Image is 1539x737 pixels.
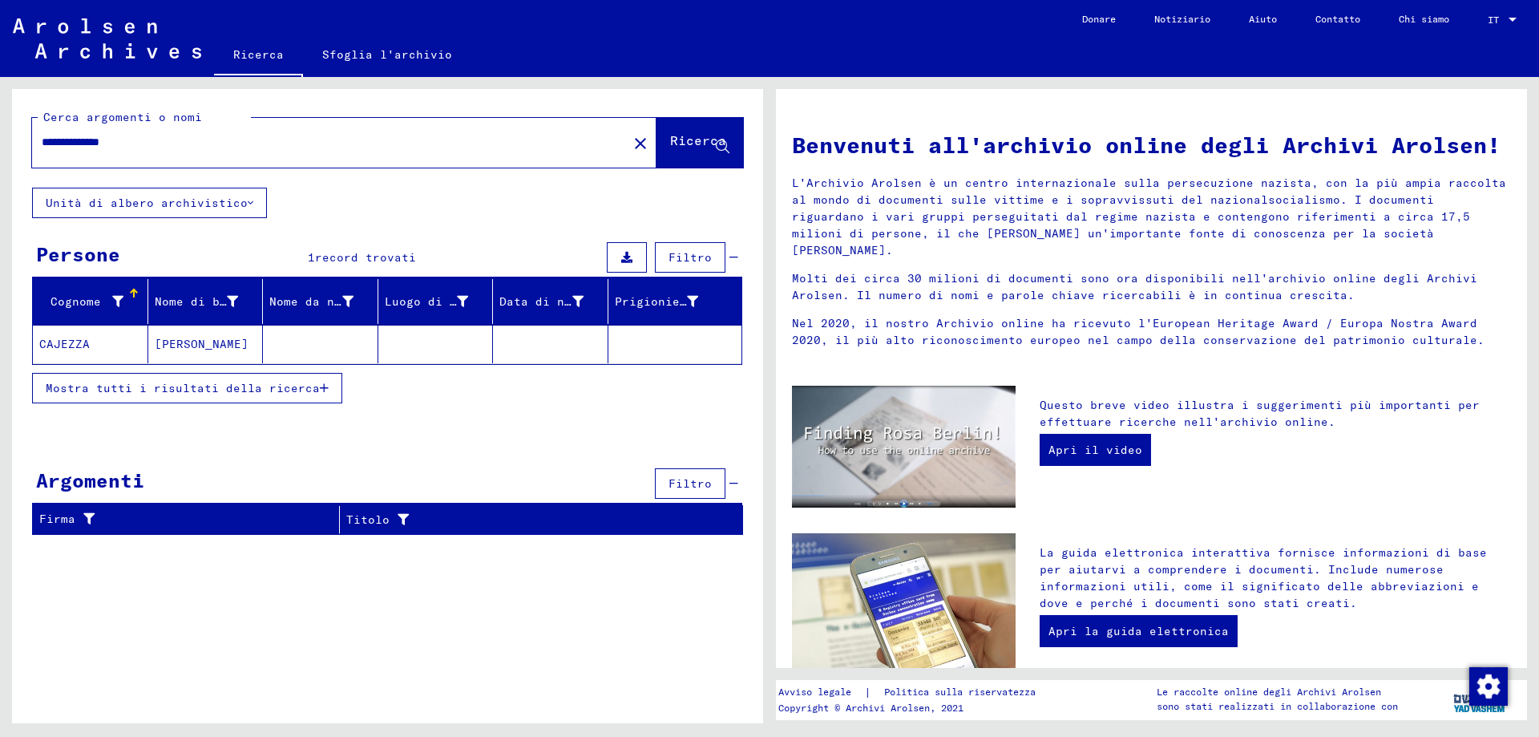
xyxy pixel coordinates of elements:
mat-header-cell: Cognome [33,279,148,324]
font: Luogo di nascita [385,294,500,309]
div: Nome da nubile [269,289,378,314]
font: IT [1488,14,1499,26]
font: Contatto [1315,13,1360,25]
button: Filtro [655,468,725,499]
font: sono stati realizzati in collaborazione con [1157,700,1398,712]
img: video.jpg [792,386,1016,508]
button: Chiaro [624,127,656,159]
font: Filtro [669,476,712,491]
font: Questo breve video illustra i suggerimenti più importanti per effettuare ricerche nell'archivio o... [1040,398,1480,429]
mat-header-cell: Nome di battesimo [148,279,264,324]
font: Firma [39,512,75,526]
font: Mostra tutti i risultati della ricerca [46,381,320,395]
font: Ricerca [233,47,284,62]
mat-header-cell: Nome da nubile [263,279,378,324]
font: Avviso legale [778,686,851,698]
mat-icon: close [631,134,650,153]
img: yv_logo.png [1450,679,1510,719]
font: Nel 2020, il nostro Archivio online ha ricevuto l'European Heritage Award / Europa Nostra Award 2... [792,316,1484,347]
font: L'Archivio Arolsen è un centro internazionale sulla persecuzione nazista, con la più ampia raccol... [792,176,1506,257]
font: Benvenuti all'archivio online degli Archivi Arolsen! [792,131,1501,159]
button: Ricerca [656,118,743,168]
font: [PERSON_NAME] [155,337,248,351]
a: Ricerca [214,35,303,77]
div: Modifica consenso [1468,666,1507,705]
a: Sfoglia l'archivio [303,35,471,74]
div: Firma [39,507,339,533]
font: Apri il video [1048,443,1142,457]
font: Molti dei circa 30 milioni di documenti sono ora disponibili nell'archivio online degli Archivi A... [792,271,1477,302]
font: | [864,685,871,699]
img: Modifica consenso [1469,667,1508,706]
button: Filtro [655,242,725,273]
font: Cerca argomenti o nomi [43,110,202,124]
mat-header-cell: Data di nascita [493,279,608,324]
font: Notiziario [1154,13,1210,25]
div: Nome di battesimo [155,289,263,314]
div: Prigioniero n. [615,289,723,314]
font: Argomenti [36,468,144,492]
a: Politica sulla riservatezza [871,684,1055,701]
button: Mostra tutti i risultati della ricerca [32,373,342,403]
font: Persone [36,242,120,266]
img: Arolsen_neg.svg [13,18,201,59]
font: record trovati [315,250,416,265]
mat-header-cell: Prigioniero n. [608,279,742,324]
font: Apri la guida elettronica [1048,624,1229,638]
font: Le raccolte online degli Archivi Arolsen [1157,686,1381,698]
a: Avviso legale [778,684,864,701]
font: Copyright © Archivi Arolsen, 2021 [778,702,963,714]
font: Cognome [50,294,101,309]
font: Unità di albero archivistico [46,196,248,210]
button: Unità di albero archivistico [32,188,267,218]
img: eguide.jpg [792,533,1016,682]
div: Cognome [39,289,147,314]
a: Apri la guida elettronica [1040,615,1238,647]
font: CAJEZZA [39,337,90,351]
font: Data di nascita [499,294,608,309]
font: Filtro [669,250,712,265]
a: Apri il video [1040,434,1151,466]
font: Donare [1082,13,1116,25]
font: Nome da nubile [269,294,370,309]
div: Luogo di nascita [385,289,493,314]
font: Sfoglia l'archivio [322,47,452,62]
font: Politica sulla riservatezza [884,686,1036,698]
font: La guida elettronica interattiva fornisce informazioni di base per aiutarvi a comprendere i docum... [1040,545,1487,610]
div: Data di nascita [499,289,608,314]
font: Chi siamo [1399,13,1449,25]
font: Nome di battesimo [155,294,277,309]
font: Ricerca [670,132,726,148]
font: 1 [308,250,315,265]
font: Prigioniero n. [615,294,716,309]
div: Titolo [346,507,724,533]
font: Titolo [346,512,390,527]
mat-header-cell: Luogo di nascita [378,279,494,324]
font: Aiuto [1249,13,1277,25]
